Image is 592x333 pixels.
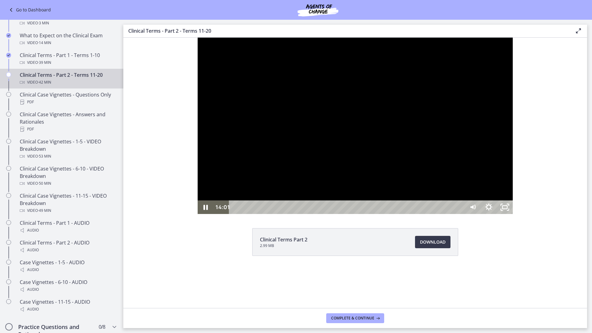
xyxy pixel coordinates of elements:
[123,38,587,214] iframe: Video Lesson
[326,313,384,323] button: Complete & continue
[20,298,116,313] div: Case Vignettes - 11-15 - AUDIO
[128,27,565,35] h3: Clinical Terms - Part 2 - Terms 11-20
[20,266,116,273] div: Audio
[357,163,373,176] button: Show settings menu
[20,219,116,234] div: Clinical Terms - Part 1 - AUDIO
[20,207,116,214] div: Video
[20,259,116,273] div: Case Vignettes - 1-5 - AUDIO
[260,236,307,243] span: Clinical Terms Part 2
[20,125,116,133] div: PDF
[260,243,307,248] span: 2.99 MB
[20,227,116,234] div: Audio
[20,138,116,160] div: Clinical Case Vignettes - 1-5 - VIDEO Breakdown
[20,51,116,66] div: Clinical Terms - Part 1 - Terms 1-10
[38,180,51,187] span: · 50 min
[20,278,116,293] div: Case Vignettes - 6-10 - AUDIO
[331,316,374,321] span: Complete & continue
[6,33,11,38] i: Completed
[20,32,116,47] div: What to Expect on the Clinical Exam
[20,286,116,293] div: Audio
[281,2,355,17] img: Agents of Change
[38,19,49,27] span: · 3 min
[99,323,105,331] span: 0 / 8
[20,91,116,106] div: Clinical Case Vignettes - Questions Only
[20,98,116,106] div: PDF
[38,207,51,214] span: · 49 min
[420,238,446,246] span: Download
[341,163,357,176] button: Mute
[20,153,116,160] div: Video
[20,165,116,187] div: Clinical Case Vignettes - 6-10 - VIDEO Breakdown
[20,39,116,47] div: Video
[20,306,116,313] div: Audio
[20,246,116,254] div: Audio
[20,192,116,214] div: Clinical Case Vignettes - 11-15 - VIDEO Breakdown
[20,239,116,254] div: Clinical Terms - Part 2 - AUDIO
[415,236,450,248] a: Download
[20,111,116,133] div: Clinical Case Vignettes - Answers and Rationales
[38,79,51,86] span: · 42 min
[20,19,116,27] div: Video
[20,59,116,66] div: Video
[7,6,51,14] a: Go to Dashboard
[20,180,116,187] div: Video
[20,79,116,86] div: Video
[38,153,51,160] span: · 53 min
[20,71,116,86] div: Clinical Terms - Part 2 - Terms 11-20
[38,39,51,47] span: · 14 min
[6,53,11,58] i: Completed
[373,163,389,176] button: Unfullscreen
[38,59,51,66] span: · 39 min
